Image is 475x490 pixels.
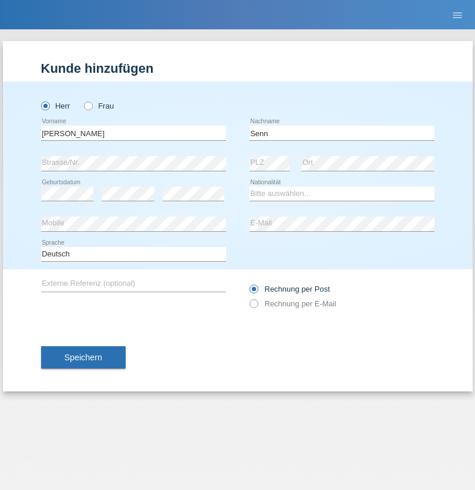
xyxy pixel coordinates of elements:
[250,285,330,293] label: Rechnung per Post
[250,285,257,299] input: Rechnung per Post
[65,353,102,362] span: Speichern
[250,299,257,314] input: Rechnung per E-Mail
[446,11,469,18] a: menu
[41,102,70,110] label: Herr
[41,346,126,369] button: Speichern
[41,61,434,76] h1: Kunde hinzufügen
[250,299,336,308] label: Rechnung per E-Mail
[41,102,49,109] input: Herr
[84,102,92,109] input: Frau
[84,102,114,110] label: Frau
[452,9,463,21] i: menu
